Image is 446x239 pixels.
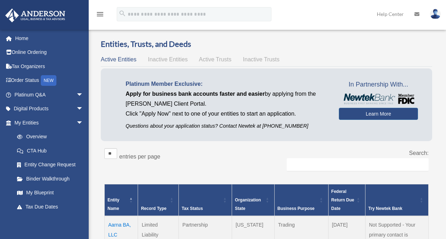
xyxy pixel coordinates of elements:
[126,89,328,109] p: by applying from the [PERSON_NAME] Client Portal.
[10,172,90,186] a: Binder Walkthrough
[277,206,315,211] span: Business Purpose
[76,214,90,228] span: arrow_drop_down
[105,184,138,216] th: Entity Name: Activate to invert sorting
[101,39,432,50] h3: Entities, Trusts, and Deeds
[328,184,365,216] th: Federal Return Due Date: Activate to sort
[10,200,90,214] a: Tax Due Dates
[76,102,90,116] span: arrow_drop_down
[5,102,94,116] a: Digital Productsarrow_drop_down
[182,206,203,211] span: Tax Status
[5,59,94,73] a: Tax Organizers
[76,88,90,102] span: arrow_drop_down
[96,10,104,18] i: menu
[5,31,94,45] a: Home
[3,9,67,22] img: Anderson Advisors Platinum Portal
[10,158,90,172] a: Entity Change Request
[339,108,418,120] a: Learn More
[243,56,280,62] span: Inactive Trusts
[101,56,136,62] span: Active Entities
[5,116,90,130] a: My Entitiesarrow_drop_down
[41,75,56,86] div: NEW
[108,198,119,211] span: Entity Name
[365,184,429,216] th: Try Newtek Bank : Activate to sort
[5,88,94,102] a: Platinum Q&Aarrow_drop_down
[126,109,328,119] p: Click "Apply Now" next to one of your entities to start an application.
[274,184,328,216] th: Business Purpose: Activate to sort
[232,184,275,216] th: Organization State: Activate to sort
[126,122,328,130] p: Questions about your application status? Contact Newtek at [PHONE_NUMBER]
[5,214,94,228] a: My Anderson Teamarrow_drop_down
[76,116,90,130] span: arrow_drop_down
[430,9,441,19] img: User Pic
[138,184,179,216] th: Record Type: Activate to sort
[148,56,188,62] span: Inactive Entities
[179,184,232,216] th: Tax Status: Activate to sort
[5,45,94,60] a: Online Ordering
[235,198,261,211] span: Organization State
[119,10,126,17] i: search
[10,144,90,158] a: CTA Hub
[10,186,90,200] a: My Blueprint
[331,189,354,211] span: Federal Return Due Date
[96,12,104,18] a: menu
[141,206,166,211] span: Record Type
[339,79,418,90] span: In Partnership With...
[342,94,414,104] img: NewtekBankLogoSM.png
[10,130,87,144] a: Overview
[126,91,265,97] span: Apply for business bank accounts faster and easier
[199,56,232,62] span: Active Trusts
[126,79,328,89] p: Platinum Member Exclusive:
[119,154,160,160] label: entries per page
[409,150,429,156] label: Search:
[368,204,418,213] div: Try Newtek Bank
[5,73,94,88] a: Order StatusNEW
